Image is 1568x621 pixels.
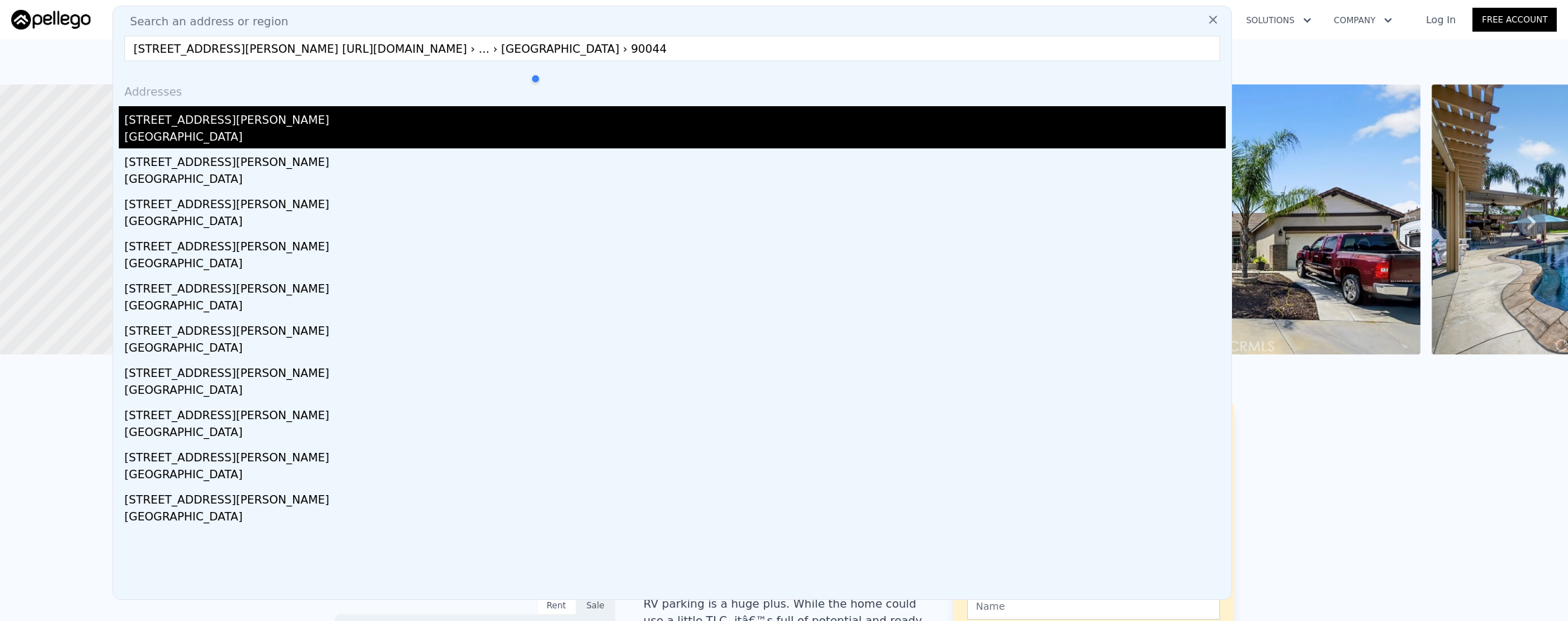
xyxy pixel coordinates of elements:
div: [STREET_ADDRESS][PERSON_NAME] [124,148,1226,171]
div: [STREET_ADDRESS][PERSON_NAME] [124,106,1226,129]
input: Name [967,593,1220,620]
div: [GEOGRAPHIC_DATA] [124,129,1226,148]
div: [STREET_ADDRESS][PERSON_NAME] [124,486,1226,508]
div: [STREET_ADDRESS][PERSON_NAME] [124,444,1226,466]
a: Free Account [1472,8,1557,32]
button: Company [1323,8,1404,33]
div: [GEOGRAPHIC_DATA] [124,382,1226,402]
img: Sale: 167455792 Parcel: 26338309 [1058,84,1420,354]
a: Log In [1409,13,1472,27]
div: [GEOGRAPHIC_DATA] [124,171,1226,191]
div: [STREET_ADDRESS][PERSON_NAME] [124,191,1226,213]
input: Enter an address, city, region, neighborhood or zip code [124,36,1220,61]
div: [STREET_ADDRESS][PERSON_NAME] [124,233,1226,255]
div: [STREET_ADDRESS][PERSON_NAME] [124,359,1226,382]
div: Rent [537,596,576,615]
div: [GEOGRAPHIC_DATA] [124,255,1226,275]
div: [GEOGRAPHIC_DATA] [124,297,1226,317]
div: [STREET_ADDRESS][PERSON_NAME] [124,275,1226,297]
div: [GEOGRAPHIC_DATA] [124,340,1226,359]
button: Solutions [1235,8,1323,33]
div: Sale [576,596,616,615]
div: [GEOGRAPHIC_DATA] [124,213,1226,233]
div: Addresses [119,72,1226,106]
span: Search an address or region [119,13,288,30]
div: [STREET_ADDRESS][PERSON_NAME] [124,402,1226,424]
div: [STREET_ADDRESS][PERSON_NAME] [124,317,1226,340]
div: [GEOGRAPHIC_DATA] [124,466,1226,486]
div: [GEOGRAPHIC_DATA] [124,424,1226,444]
img: Pellego [11,10,91,30]
div: [GEOGRAPHIC_DATA] [124,508,1226,528]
